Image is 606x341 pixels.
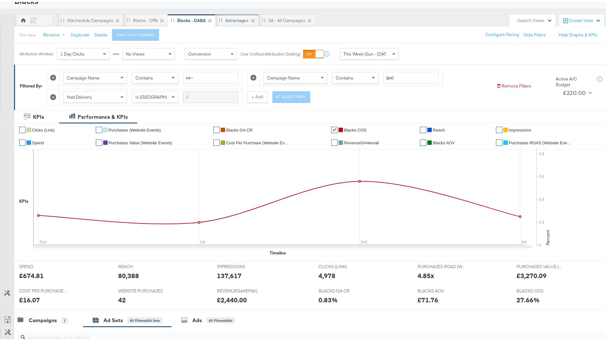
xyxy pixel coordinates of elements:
span: Campaign Name [67,73,100,79]
div: Ads [192,315,202,322]
div: KPIs [19,196,28,202]
div: £16.07 [19,293,40,303]
span: IMPRESSIONS [217,262,265,268]
span: Contains [135,73,153,79]
a: ✔ [213,125,220,131]
span: PURCHASES ROAS (WEBSITE EVENTS) [418,262,465,268]
button: + Add [247,89,268,101]
div: 42 [118,293,126,303]
span: WEBSITE PURCHASES [118,286,166,292]
div: Ad Sets [104,315,123,322]
div: Drag to reorder tab [219,17,222,20]
button: Hide Graphs & KPIs [559,30,597,36]
div: Timeline [270,248,286,254]
span: BLACKS AOV [418,286,465,292]
span: Purchases Value (Website Events) [109,139,173,143]
div: Campaigns [29,315,57,322]
div: Drag to reorder tab [127,17,130,20]
button: Duplicate [71,30,89,36]
a: ✔ [19,138,26,144]
div: All Filtered Ad Sets [128,316,162,322]
span: Clicks (Link) [32,126,55,131]
div: Drag to reorder tab [171,17,174,20]
span: Cost Per Purchase (Website Events) [226,139,290,143]
span: Blacks AOV [433,139,455,143]
button: Configure Pacing [481,27,524,39]
div: 137,617 [217,269,242,278]
button: Remove Filters [496,81,531,87]
button: £220.00 [560,86,594,96]
div: Advantage+ [225,16,249,22]
input: Enter a search term [183,70,238,82]
div: £71.76 [418,293,438,303]
div: £3,270.09 [517,269,547,278]
div: £220.00 [563,86,586,96]
div: Blacks - DABA [177,16,206,22]
div: 0.83% [318,293,338,303]
div: EC [31,17,36,23]
span: REVENUEGA4EMAIL [217,286,265,292]
span: This Week (Sun - [DATE]) [343,49,391,55]
span: Purchases ROAS (Website Events) [509,139,573,143]
label: Use Unified Attribution Setting: [241,49,301,55]
span: Contains [336,73,353,79]
span: Campaign Name [267,73,300,79]
span: Purchases (Website Events) [109,126,161,131]
span: No Views [126,49,145,55]
span: BLACKS GA CR [318,286,366,292]
div: This View: [19,31,36,36]
div: £674.81 [19,269,44,278]
span: PURCHASES VALUE (WEBSITE EVENTS) [517,262,564,268]
a: ✔ [420,125,426,131]
div: SA - All campaigns [268,16,305,22]
a: ✔ [331,125,338,131]
div: Filtered By: [20,81,42,87]
span: Spend [32,139,44,143]
div: Create View [569,16,601,22]
input: Enter a search term [383,70,439,82]
div: Drag to reorder tab [262,17,265,20]
div: 27.66% [517,293,540,303]
a: ✔ [331,138,338,144]
a: ✔ [19,125,26,131]
text: Percent [545,228,551,243]
div: Active A/C Budget [556,74,591,86]
span: Blacks GA CR [226,126,252,131]
div: All Filtered Ads [207,316,234,322]
div: Blacks - DPA [133,16,158,22]
span: Is [GEOGRAPHIC_DATA] [135,92,184,98]
div: KPIs [33,111,44,119]
input: Enter a search term [183,89,238,101]
a: ✔ [496,125,502,131]
span: Impressions [509,126,531,131]
div: Performance & KPIs [78,111,128,119]
div: 4.85x [418,269,434,278]
div: Drag to reorder tab [61,17,64,20]
div: Search Views [518,16,552,22]
a: ✔ [213,138,220,144]
a: ✔ [420,138,426,144]
button: Hide Filters [524,30,546,36]
span: 1 Day Clicks [60,49,85,55]
div: 80,388 [118,269,139,278]
span: BLACKS COS [517,286,564,292]
span: SPEND [19,262,67,268]
a: ✔ [496,138,502,144]
a: ✔ [96,125,102,131]
span: Had Delivery [67,92,92,98]
span: REACH [118,262,166,268]
div: Attribution Window: [19,50,54,54]
span: Conversion [188,49,211,55]
div: 4,978 [318,269,335,278]
button: Rename [39,27,72,39]
div: 1 [62,316,67,322]
a: ✔ [96,138,102,144]
span: Blacks COS [344,126,366,131]
span: Reach [433,126,445,131]
span: COST PER PURCHASE (WEBSITE EVENTS) [19,286,67,292]
button: Delete [94,30,107,36]
input: Search Ad Set Name, ID or Objective [25,326,551,339]
div: £2,440.00 [217,293,247,303]
div: StitcherAds Campaigns [67,16,113,22]
span: CLICKS (LINK) [318,262,366,268]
